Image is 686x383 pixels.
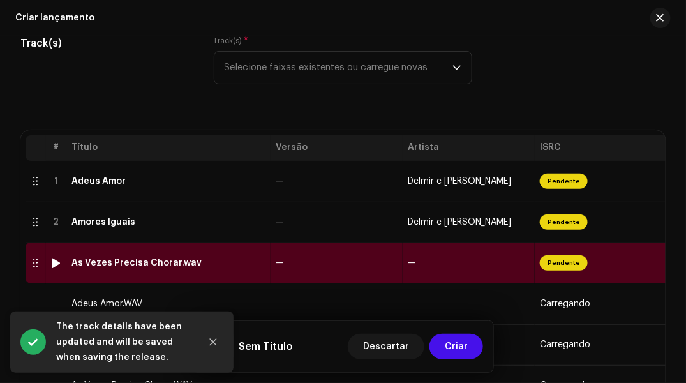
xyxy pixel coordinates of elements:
span: Pendente [540,174,588,189]
th: Versão [271,135,403,161]
th: Artista [403,135,535,161]
span: — [276,177,284,186]
button: Criar [429,334,483,359]
span: Carregando [540,340,590,350]
h5: Sem Título [239,339,293,354]
span: — [276,218,284,227]
th: Título [66,135,271,161]
label: Track(s) [214,36,249,46]
span: Delmir e Delmon [408,218,511,227]
span: Descartar [363,334,409,359]
span: Pendente [540,214,588,230]
span: — [408,259,416,267]
span: Selecione faixas existentes ou carregue novas [225,52,453,84]
div: The track details have been updated and will be saved when saving the release. [56,319,190,365]
td: Adeus Amor.WAV [66,283,271,324]
span: Carregando [540,299,590,309]
span: Delmir e Delmon [408,177,511,186]
span: — [276,259,284,267]
button: Close [200,329,226,355]
span: Criar [445,334,468,359]
div: dropdown trigger [452,52,461,84]
span: Pendente [540,255,588,271]
div: As Vezes Precisa Chorar.wav [71,258,202,268]
button: Descartar [348,334,424,359]
th: ISRC [535,135,667,161]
